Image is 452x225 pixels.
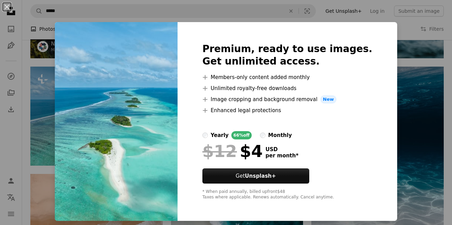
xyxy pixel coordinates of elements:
img: premium_photo-1666286163385-abe05f0326c4 [55,22,178,221]
li: Enhanced legal protections [202,106,372,115]
strong: Unsplash+ [245,173,276,179]
li: Unlimited royalty-free downloads [202,84,372,92]
div: yearly [211,131,229,139]
div: 66% off [231,131,252,139]
input: yearly66%off [202,133,208,138]
button: GetUnsplash+ [202,168,309,184]
div: monthly [268,131,292,139]
span: $12 [202,142,237,160]
input: monthly [260,133,265,138]
h2: Premium, ready to use images. Get unlimited access. [202,43,372,68]
div: * When paid annually, billed upfront $48 Taxes where applicable. Renews automatically. Cancel any... [202,189,372,200]
div: $4 [202,142,263,160]
li: Members-only content added monthly [202,73,372,81]
span: per month * [265,153,299,159]
li: Image cropping and background removal [202,95,372,104]
span: New [320,95,337,104]
span: USD [265,146,299,153]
